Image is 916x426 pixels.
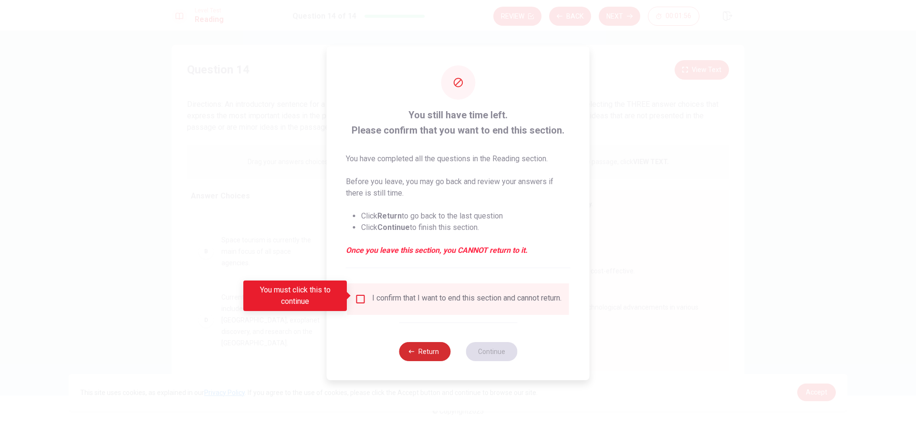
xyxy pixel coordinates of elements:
button: Return [399,342,450,361]
button: Continue [466,342,517,361]
div: I confirm that I want to end this section and cannot return. [372,293,562,305]
li: Click to finish this section. [361,222,571,233]
strong: Return [377,211,402,220]
strong: Continue [377,223,410,232]
p: Before you leave, you may go back and review your answers if there is still time. [346,176,571,199]
li: Click to go back to the last question [361,210,571,222]
span: You still have time left. Please confirm that you want to end this section. [346,107,571,138]
em: Once you leave this section, you CANNOT return to it. [346,245,571,256]
span: You must click this to continue [355,293,366,305]
p: You have completed all the questions in the Reading section. [346,153,571,165]
div: You must click this to continue [243,281,347,311]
